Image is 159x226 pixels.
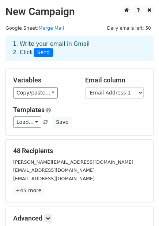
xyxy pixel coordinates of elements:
[38,25,64,31] a: Merge Mail
[13,214,146,222] h5: Advanced
[5,25,64,31] small: Google Sheet:
[13,176,95,181] small: [EMAIL_ADDRESS][DOMAIN_NAME]
[105,25,154,31] a: Daily emails left: 50
[13,147,146,155] h5: 48 Recipients
[13,76,74,84] h5: Variables
[34,48,53,57] span: Send
[7,40,152,57] div: 1. Write your email in Gmail 2. Click
[53,116,72,128] button: Save
[13,106,45,114] a: Templates
[105,24,154,32] span: Daily emails left: 50
[122,191,159,226] iframe: Chat Widget
[13,186,44,195] a: +45 more
[13,87,58,99] a: Copy/paste...
[13,159,133,165] small: [PERSON_NAME][EMAIL_ADDRESS][DOMAIN_NAME]
[13,167,95,173] small: [EMAIL_ADDRESS][DOMAIN_NAME]
[85,76,146,84] h5: Email column
[5,5,154,18] h2: New Campaign
[13,116,41,128] a: Load...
